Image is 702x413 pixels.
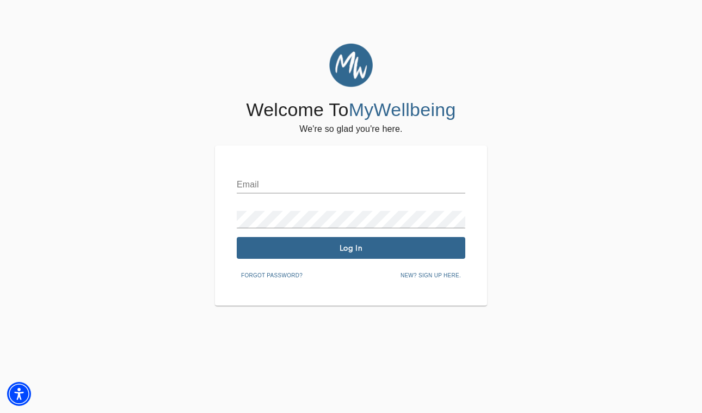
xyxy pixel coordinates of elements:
[329,44,373,87] img: MyWellbeing
[246,99,455,122] h4: Welcome To
[241,243,461,253] span: Log In
[299,122,402,137] h6: We're so glad you're here.
[396,268,465,284] button: New? Sign up here.
[237,270,307,279] a: Forgot password?
[241,271,303,281] span: Forgot password?
[401,271,461,281] span: New? Sign up here.
[237,268,307,284] button: Forgot password?
[7,382,31,406] div: Accessibility Menu
[349,99,456,120] span: MyWellbeing
[237,237,465,259] button: Log In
